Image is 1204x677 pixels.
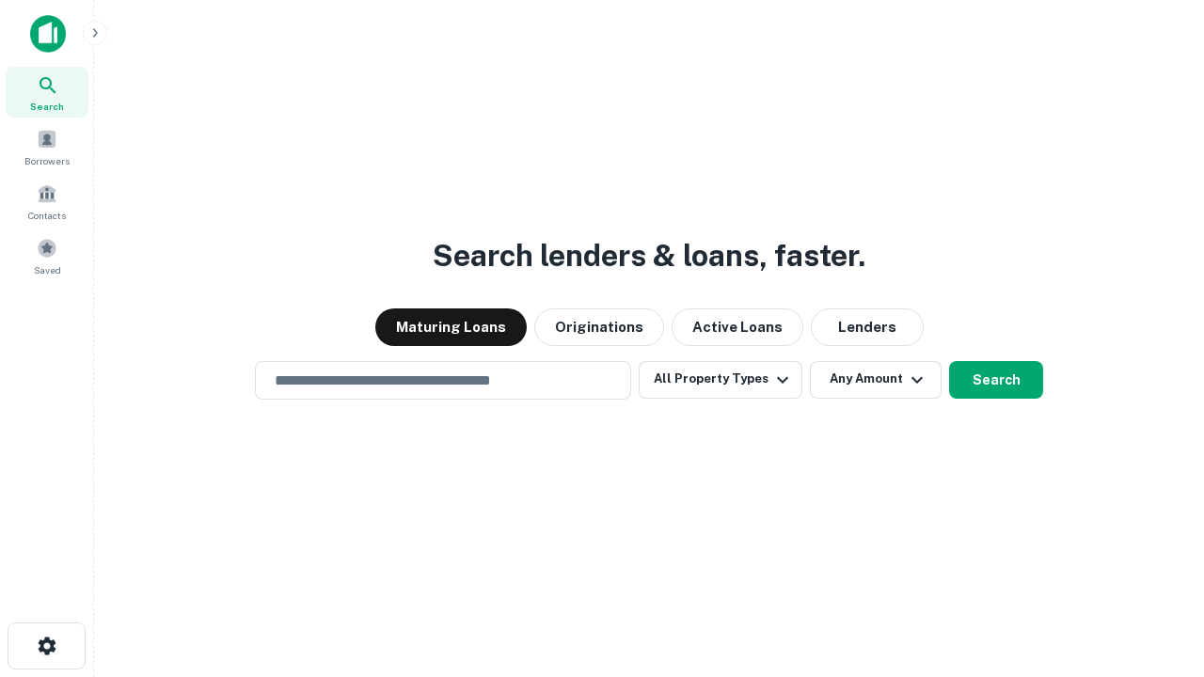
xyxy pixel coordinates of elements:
[30,15,66,53] img: capitalize-icon.png
[810,361,942,399] button: Any Amount
[1110,527,1204,617] iframe: Chat Widget
[433,233,865,278] h3: Search lenders & loans, faster.
[534,308,664,346] button: Originations
[639,361,802,399] button: All Property Types
[24,153,70,168] span: Borrowers
[6,230,88,281] a: Saved
[672,308,803,346] button: Active Loans
[28,208,66,223] span: Contacts
[6,176,88,227] a: Contacts
[6,121,88,172] a: Borrowers
[811,308,924,346] button: Lenders
[34,262,61,277] span: Saved
[375,308,527,346] button: Maturing Loans
[30,99,64,114] span: Search
[949,361,1043,399] button: Search
[6,67,88,118] a: Search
